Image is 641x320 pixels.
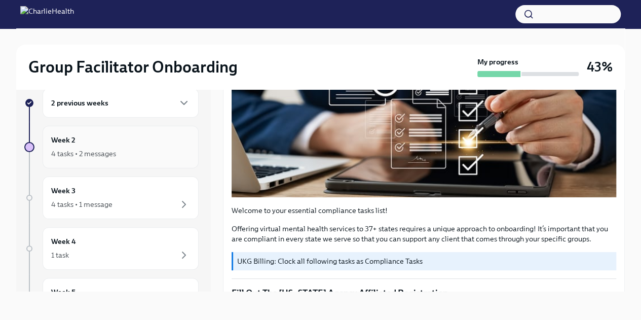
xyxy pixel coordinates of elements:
a: Week 34 tasks • 1 message [24,176,199,219]
div: 1 task [51,250,69,260]
h6: Week 5 [51,287,76,298]
h6: 2 previous weeks [51,97,108,109]
h6: Week 4 [51,236,76,247]
div: 4 tasks • 2 messages [51,149,116,159]
p: Offering virtual mental health services to 37+ states requires a unique approach to onboarding! I... [232,224,616,244]
a: Week 24 tasks • 2 messages [24,126,199,168]
h2: Group Facilitator Onboarding [28,57,238,77]
p: UKG Billing: Clock all following tasks as Compliance Tasks [237,256,612,266]
div: 4 tasks • 1 message [51,199,112,209]
p: Fill Out The [US_STATE] Agency Affiliated Registration [232,287,616,299]
h6: Week 3 [51,185,76,196]
h6: Week 2 [51,134,76,146]
h3: 43% [587,58,613,76]
img: CharlieHealth [20,6,74,22]
strong: My progress [477,57,518,67]
p: Welcome to your essential compliance tasks list! [232,205,616,216]
div: 2 previous weeks [43,88,199,118]
a: Week 41 task [24,227,199,270]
